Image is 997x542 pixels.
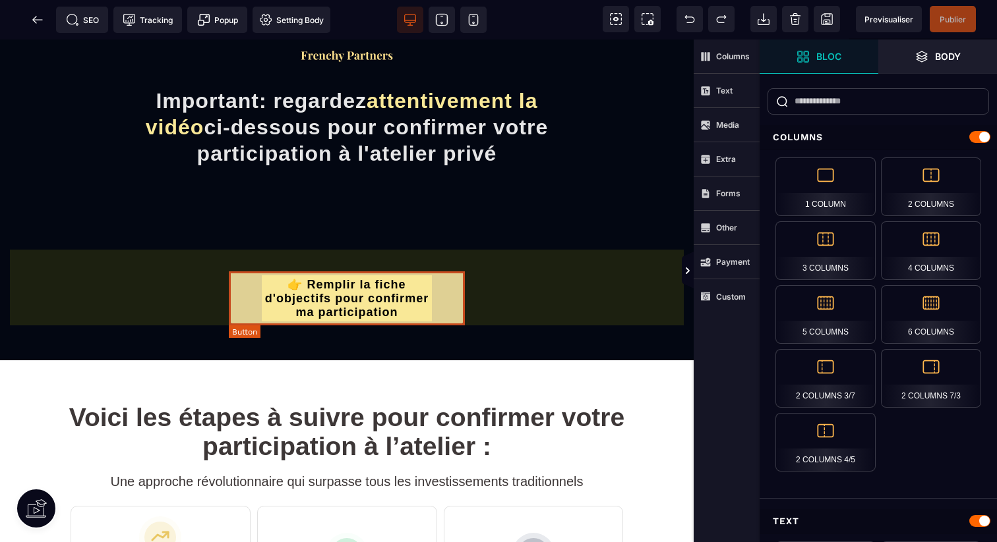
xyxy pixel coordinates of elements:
[775,157,876,216] div: 1 Column
[775,221,876,280] div: 3 Columns
[111,41,583,127] h1: Important: regardez ci-dessous pour confirmer votre participation à l'atelier privé
[603,6,629,32] span: View components
[716,292,746,302] strong: Custom
[816,51,841,61] strong: Bloc
[299,10,394,22] img: f2a3730b544469f405c58ab4be6274e8_Capture_d%E2%80%99e%CC%81cran_2025-09-01_a%CC%80_20.57.27.png
[856,6,922,32] span: Preview
[775,349,876,408] div: 2 Columns 3/7
[229,232,465,285] button: 👉 Remplir la fiche d'objectifs pour confirmer ma participation
[66,13,99,26] span: SEO
[760,509,997,533] div: Text
[881,157,981,216] div: 2 Columns
[10,357,684,428] h1: Voici les étapes à suivre pour confirmer votre participation à l’atelier :
[716,120,739,130] strong: Media
[716,257,750,267] strong: Payment
[881,221,981,280] div: 4 Columns
[716,154,736,164] strong: Extra
[775,285,876,344] div: 5 Columns
[716,86,733,95] strong: Text
[716,223,737,232] strong: Other
[634,6,661,32] span: Screenshot
[139,477,181,519] img: 4c63a725c3b304b2c0a5e1a33d73ec16_growth-icon.svg
[760,125,997,149] div: Columns
[881,285,981,344] div: 6 Columns
[123,13,173,26] span: Tracking
[935,51,961,61] strong: Body
[878,40,997,74] span: Open Layer Manager
[940,14,966,24] span: Publier
[775,413,876,472] div: 2 Columns 4/5
[326,493,368,535] img: b6606ffbb4648694007e19b7dd4a8ba6_lightning-icon.svg
[881,349,981,408] div: 2 Columns 7/3
[760,40,878,74] span: Open Blocks
[864,14,913,24] span: Previsualiser
[512,493,555,535] img: 59ef9bf7ba9b73c4c9a2e4ac6039e941_shield-icon.svg
[259,13,324,26] span: Setting Body
[10,428,684,456] h2: Une approche révolutionnaire qui surpasse tous les investissements traditionnels
[716,188,740,198] strong: Forms
[197,13,238,26] span: Popup
[716,51,750,61] strong: Columns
